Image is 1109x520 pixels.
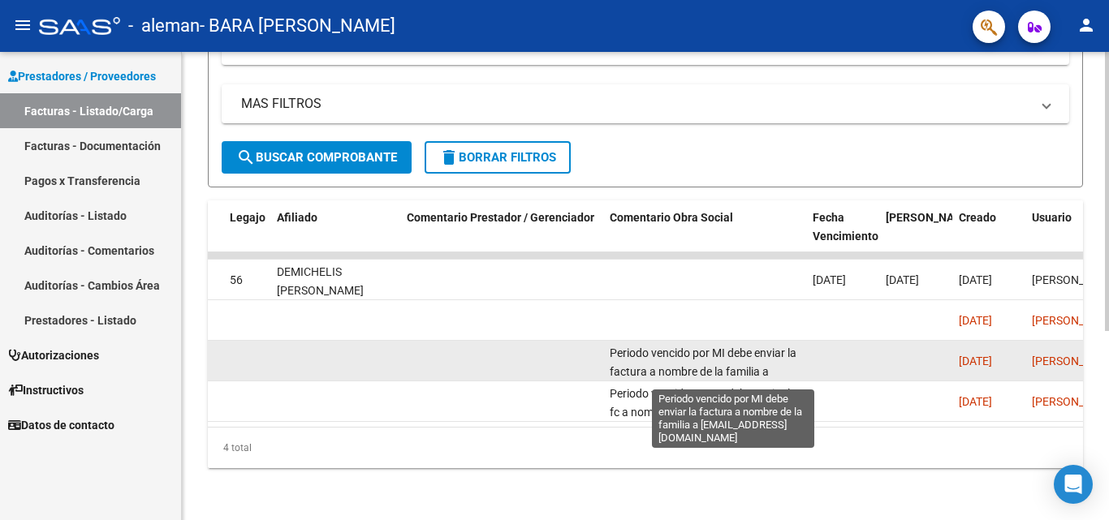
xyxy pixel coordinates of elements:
[208,428,1083,468] div: 4 total
[1077,15,1096,35] mat-icon: person
[610,346,796,397] span: Periodo vencido por MI debe enviar la factura a nombre de la familia a [EMAIL_ADDRESS][DOMAIN_NAME]
[8,381,84,399] span: Instructivos
[277,263,394,318] div: DEMICHELIS [PERSON_NAME] 23579255129
[1032,211,1072,224] span: Usuario
[230,211,265,224] span: Legajo
[610,387,796,437] span: Periodo vencido por MI debe enviar la fc a nombre de la familia a [DOMAIN_NAME]
[8,346,99,364] span: Autorizaciones
[13,15,32,35] mat-icon: menu
[959,273,992,286] span: [DATE]
[813,211,878,243] span: Fecha Vencimiento
[236,148,256,167] mat-icon: search
[241,95,1030,113] mat-panel-title: MAS FILTROS
[886,273,919,286] span: [DATE]
[886,211,973,224] span: [PERSON_NAME]
[879,200,952,272] datatable-header-cell: Fecha Confimado
[407,211,594,224] span: Comentario Prestador / Gerenciador
[230,271,243,290] div: 56
[236,150,397,165] span: Buscar Comprobante
[439,150,556,165] span: Borrar Filtros
[959,395,992,408] span: [DATE]
[952,200,1025,272] datatable-header-cell: Creado
[425,141,571,174] button: Borrar Filtros
[270,200,400,272] datatable-header-cell: Afiliado
[222,141,412,174] button: Buscar Comprobante
[128,8,200,44] span: - aleman
[277,211,317,224] span: Afiliado
[959,355,992,367] span: [DATE]
[200,8,395,44] span: - BARA [PERSON_NAME]
[959,314,992,327] span: [DATE]
[439,148,459,167] mat-icon: delete
[806,200,879,272] datatable-header-cell: Fecha Vencimiento
[603,200,806,272] datatable-header-cell: Comentario Obra Social
[8,416,114,434] span: Datos de contacto
[400,200,603,272] datatable-header-cell: Comentario Prestador / Gerenciador
[610,211,733,224] span: Comentario Obra Social
[1054,465,1093,504] div: Open Intercom Messenger
[223,200,270,272] datatable-header-cell: Legajo
[959,211,996,224] span: Creado
[222,84,1069,123] mat-expansion-panel-header: MAS FILTROS
[8,67,156,85] span: Prestadores / Proveedores
[813,273,846,286] span: [DATE]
